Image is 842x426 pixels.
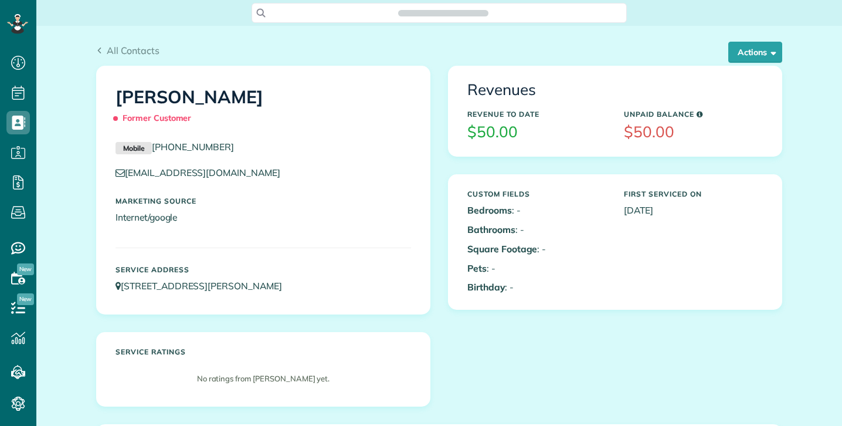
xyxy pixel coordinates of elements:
p: : - [467,280,606,294]
h5: Service ratings [116,348,411,356]
h3: Revenues [467,82,763,99]
h5: Custom Fields [467,190,606,198]
p: : - [467,223,606,236]
b: Birthday [467,281,505,293]
h5: Marketing Source [116,197,411,205]
p: : - [467,262,606,275]
a: [EMAIL_ADDRESS][DOMAIN_NAME] [116,167,291,178]
span: All Contacts [107,45,159,56]
b: Pets [467,262,487,274]
span: New [17,263,34,275]
b: Square Footage [467,243,537,255]
small: Mobile [116,142,152,155]
p: : - [467,242,606,256]
h5: First Serviced On [624,190,763,198]
h1: [PERSON_NAME] [116,87,411,129]
a: All Contacts [96,43,159,58]
a: [STREET_ADDRESS][PERSON_NAME] [116,280,293,292]
p: : - [467,204,606,217]
p: No ratings from [PERSON_NAME] yet. [121,373,405,384]
p: [DATE] [624,204,763,217]
p: Internet/google [116,211,411,224]
b: Bathrooms [467,224,515,235]
button: Actions [728,42,782,63]
span: Former Customer [116,108,196,129]
h5: Unpaid Balance [624,110,763,118]
h3: $50.00 [624,124,763,141]
h3: $50.00 [467,124,606,141]
h5: Service Address [116,266,411,273]
span: New [17,293,34,305]
b: Bedrooms [467,204,512,216]
a: Mobile[PHONE_NUMBER] [116,141,234,153]
span: Search ZenMaid… [410,7,476,19]
h5: Revenue to Date [467,110,606,118]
